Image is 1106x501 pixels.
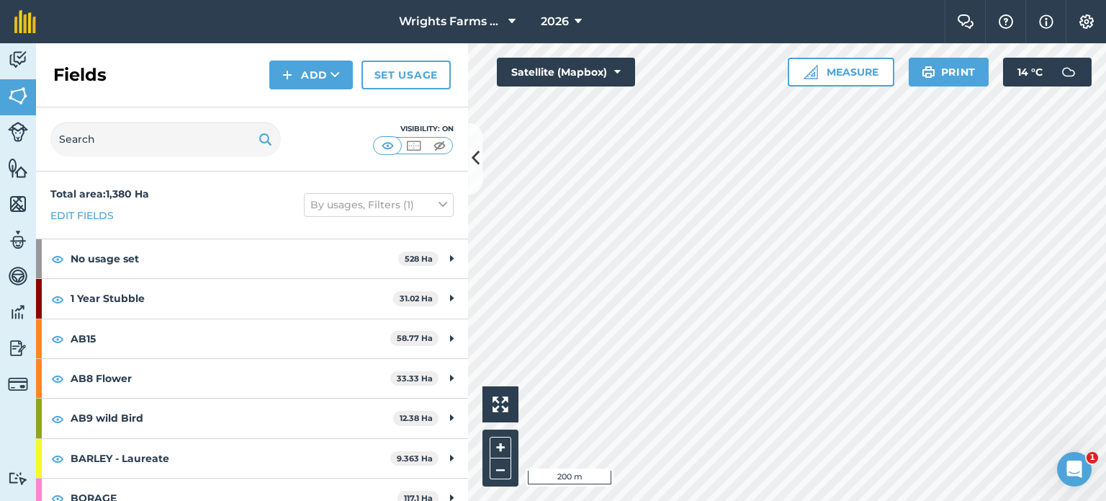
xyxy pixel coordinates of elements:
img: svg+xml;base64,PHN2ZyB4bWxucz0iaHR0cDovL3d3dy53My5vcmcvMjAwMC9zdmciIHdpZHRoPSI1NiIgaGVpZ2h0PSI2MC... [8,193,28,215]
div: 1 Year Stubble31.02 Ha [36,279,468,318]
img: svg+xml;base64,PHN2ZyB4bWxucz0iaHR0cDovL3d3dy53My5vcmcvMjAwMC9zdmciIHdpZHRoPSIxOSIgaGVpZ2h0PSIyNC... [258,130,272,148]
img: fieldmargin Logo [14,10,36,33]
strong: 1 Year Stubble [71,279,393,318]
strong: 31.02 Ha [400,293,433,303]
img: svg+xml;base64,PHN2ZyB4bWxucz0iaHR0cDovL3d3dy53My5vcmcvMjAwMC9zdmciIHdpZHRoPSI1MCIgaGVpZ2h0PSI0MC... [379,138,397,153]
img: svg+xml;base64,PHN2ZyB4bWxucz0iaHR0cDovL3d3dy53My5vcmcvMjAwMC9zdmciIHdpZHRoPSIxOSIgaGVpZ2h0PSIyNC... [922,63,935,81]
button: By usages, Filters (1) [304,193,454,216]
strong: AB9 wild Bird [71,399,393,438]
strong: Total area : 1,380 Ha [50,187,149,200]
div: AB9 wild Bird12.38 Ha [36,399,468,438]
strong: No usage set [71,239,398,278]
div: AB8 Flower33.33 Ha [36,359,468,398]
strong: 528 Ha [405,254,433,264]
img: svg+xml;base64,PD94bWwgdmVyc2lvbj0iMS4wIiBlbmNvZGluZz0idXRmLTgiPz4KPCEtLSBHZW5lcmF0b3I6IEFkb2JlIE... [8,337,28,359]
img: Ruler icon [804,65,818,79]
img: svg+xml;base64,PD94bWwgdmVyc2lvbj0iMS4wIiBlbmNvZGluZz0idXRmLTgiPz4KPCEtLSBHZW5lcmF0b3I6IEFkb2JlIE... [8,471,28,485]
img: A cog icon [1078,14,1095,29]
img: svg+xml;base64,PHN2ZyB4bWxucz0iaHR0cDovL3d3dy53My5vcmcvMjAwMC9zdmciIHdpZHRoPSI1MCIgaGVpZ2h0PSI0MC... [431,138,449,153]
button: – [490,458,511,479]
button: Measure [788,58,894,87]
img: svg+xml;base64,PD94bWwgdmVyc2lvbj0iMS4wIiBlbmNvZGluZz0idXRmLTgiPz4KPCEtLSBHZW5lcmF0b3I6IEFkb2JlIE... [8,374,28,394]
span: 2026 [541,13,569,30]
img: svg+xml;base64,PHN2ZyB4bWxucz0iaHR0cDovL3d3dy53My5vcmcvMjAwMC9zdmciIHdpZHRoPSIxNCIgaGVpZ2h0PSIyNC... [282,66,292,84]
span: 14 ° C [1017,58,1043,87]
a: Edit fields [50,208,114,223]
strong: BARLEY - Laureate [71,439,390,478]
strong: 58.77 Ha [397,333,433,343]
img: svg+xml;base64,PHN2ZyB4bWxucz0iaHR0cDovL3d3dy53My5vcmcvMjAwMC9zdmciIHdpZHRoPSIxOCIgaGVpZ2h0PSIyNC... [51,450,64,467]
strong: AB8 Flower [71,359,390,398]
strong: AB15 [71,319,390,358]
strong: 12.38 Ha [400,413,433,423]
img: svg+xml;base64,PD94bWwgdmVyc2lvbj0iMS4wIiBlbmNvZGluZz0idXRmLTgiPz4KPCEtLSBHZW5lcmF0b3I6IEFkb2JlIE... [1054,58,1083,87]
div: No usage set528 Ha [36,239,468,278]
img: svg+xml;base64,PHN2ZyB4bWxucz0iaHR0cDovL3d3dy53My5vcmcvMjAwMC9zdmciIHdpZHRoPSIxOCIgaGVpZ2h0PSIyNC... [51,250,64,267]
img: svg+xml;base64,PHN2ZyB4bWxucz0iaHR0cDovL3d3dy53My5vcmcvMjAwMC9zdmciIHdpZHRoPSI1NiIgaGVpZ2h0PSI2MC... [8,85,28,107]
input: Search [50,122,281,156]
button: Print [909,58,989,87]
img: svg+xml;base64,PHN2ZyB4bWxucz0iaHR0cDovL3d3dy53My5vcmcvMjAwMC9zdmciIHdpZHRoPSI1MCIgaGVpZ2h0PSI0MC... [405,138,423,153]
img: svg+xml;base64,PD94bWwgdmVyc2lvbj0iMS4wIiBlbmNvZGluZz0idXRmLTgiPz4KPCEtLSBHZW5lcmF0b3I6IEFkb2JlIE... [8,49,28,71]
img: svg+xml;base64,PHN2ZyB4bWxucz0iaHR0cDovL3d3dy53My5vcmcvMjAwMC9zdmciIHdpZHRoPSI1NiIgaGVpZ2h0PSI2MC... [8,157,28,179]
img: svg+xml;base64,PHN2ZyB4bWxucz0iaHR0cDovL3d3dy53My5vcmcvMjAwMC9zdmciIHdpZHRoPSIxOCIgaGVpZ2h0PSIyNC... [51,370,64,387]
h2: Fields [53,63,107,87]
img: svg+xml;base64,PHN2ZyB4bWxucz0iaHR0cDovL3d3dy53My5vcmcvMjAwMC9zdmciIHdpZHRoPSIxOCIgaGVpZ2h0PSIyNC... [51,330,64,347]
img: Two speech bubbles overlapping with the left bubble in the forefront [957,14,974,29]
img: A question mark icon [997,14,1015,29]
button: Satellite (Mapbox) [497,58,635,87]
span: Wrights Farms Contracting [399,13,503,30]
a: Set usage [361,61,451,89]
img: svg+xml;base64,PD94bWwgdmVyc2lvbj0iMS4wIiBlbmNvZGluZz0idXRmLTgiPz4KPCEtLSBHZW5lcmF0b3I6IEFkb2JlIE... [8,301,28,323]
img: Four arrows, one pointing top left, one top right, one bottom right and the last bottom left [493,396,508,412]
img: svg+xml;base64,PD94bWwgdmVyc2lvbj0iMS4wIiBlbmNvZGluZz0idXRmLTgiPz4KPCEtLSBHZW5lcmF0b3I6IEFkb2JlIE... [8,122,28,142]
img: svg+xml;base64,PD94bWwgdmVyc2lvbj0iMS4wIiBlbmNvZGluZz0idXRmLTgiPz4KPCEtLSBHZW5lcmF0b3I6IEFkb2JlIE... [8,265,28,287]
button: 14 °C [1003,58,1092,87]
img: svg+xml;base64,PD94bWwgdmVyc2lvbj0iMS4wIiBlbmNvZGluZz0idXRmLTgiPz4KPCEtLSBHZW5lcmF0b3I6IEFkb2JlIE... [8,229,28,251]
iframe: Intercom live chat [1057,452,1092,487]
button: Add [269,61,353,89]
img: svg+xml;base64,PHN2ZyB4bWxucz0iaHR0cDovL3d3dy53My5vcmcvMjAwMC9zdmciIHdpZHRoPSIxOCIgaGVpZ2h0PSIyNC... [51,410,64,427]
div: Visibility: On [373,123,454,135]
button: + [490,437,511,458]
div: BARLEY - Laureate9.363 Ha [36,439,468,478]
strong: 33.33 Ha [397,373,433,383]
img: svg+xml;base64,PHN2ZyB4bWxucz0iaHR0cDovL3d3dy53My5vcmcvMjAwMC9zdmciIHdpZHRoPSIxOCIgaGVpZ2h0PSIyNC... [51,291,64,308]
strong: 9.363 Ha [397,453,433,464]
span: 1 [1087,452,1098,464]
img: svg+xml;base64,PHN2ZyB4bWxucz0iaHR0cDovL3d3dy53My5vcmcvMjAwMC9zdmciIHdpZHRoPSIxNyIgaGVpZ2h0PSIxNy... [1039,13,1053,30]
div: AB1558.77 Ha [36,319,468,358]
